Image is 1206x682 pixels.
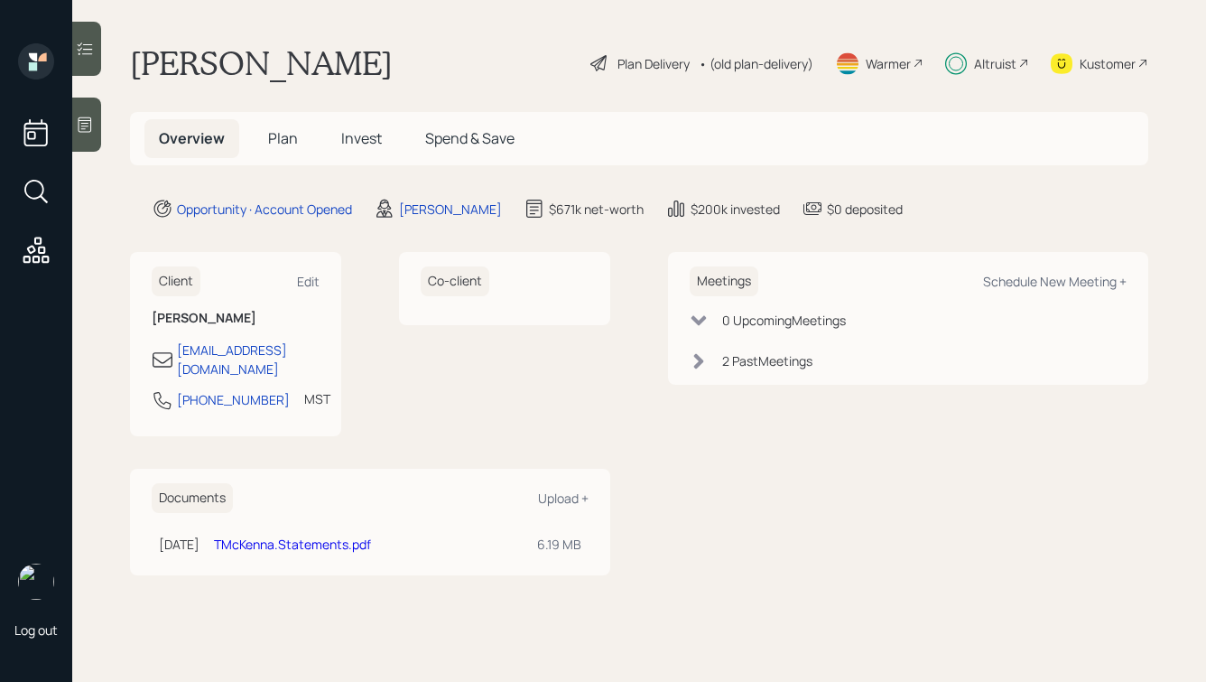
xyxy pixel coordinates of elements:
[722,351,812,370] div: 2 Past Meeting s
[14,621,58,639] div: Log out
[617,54,690,73] div: Plan Delivery
[297,273,320,290] div: Edit
[538,490,589,507] div: Upload +
[130,43,393,83] h1: [PERSON_NAME]
[177,390,290,409] div: [PHONE_NUMBER]
[983,273,1127,290] div: Schedule New Meeting +
[152,311,320,326] h6: [PERSON_NAME]
[177,341,320,378] div: [EMAIL_ADDRESS][DOMAIN_NAME]
[214,536,371,553] a: TMcKenna.Statements.pdf
[159,535,199,554] div: [DATE]
[304,389,330,408] div: MST
[421,266,489,296] h6: Co-client
[341,128,382,148] span: Invest
[722,311,846,330] div: 0 Upcoming Meeting s
[690,266,758,296] h6: Meetings
[537,535,581,554] div: 6.19 MB
[827,200,903,219] div: $0 deposited
[177,200,352,219] div: Opportunity · Account Opened
[866,54,911,73] div: Warmer
[159,128,225,148] span: Overview
[974,54,1016,73] div: Altruist
[1080,54,1136,73] div: Kustomer
[152,266,200,296] h6: Client
[399,200,502,219] div: [PERSON_NAME]
[699,54,813,73] div: • (old plan-delivery)
[425,128,515,148] span: Spend & Save
[18,564,54,600] img: hunter_neumayer.jpg
[152,483,233,513] h6: Documents
[549,200,644,219] div: $671k net-worth
[691,200,780,219] div: $200k invested
[268,128,298,148] span: Plan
